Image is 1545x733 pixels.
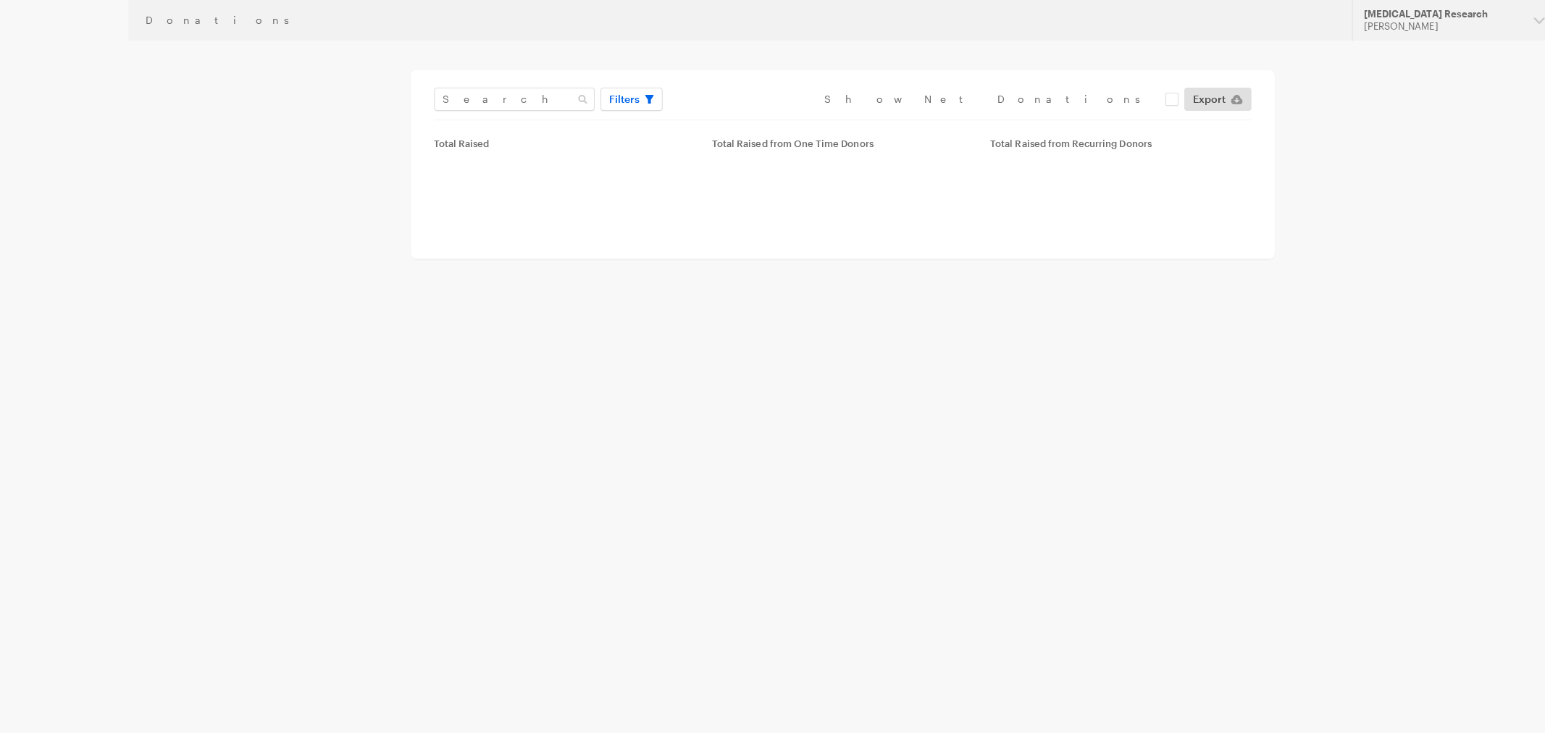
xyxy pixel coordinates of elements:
div: [MEDICAL_DATA] Research [1354,8,1511,20]
button: Filters [596,87,658,110]
span: Export [1184,90,1217,107]
div: Total Raised from Recurring Donors [983,137,1242,148]
div: [PERSON_NAME] [1354,20,1511,33]
div: Total Raised [431,137,690,148]
a: Export [1176,87,1242,110]
input: Search Name & Email [431,87,590,110]
div: Total Raised from One Time Donors [707,137,966,148]
span: Filters [605,90,635,107]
